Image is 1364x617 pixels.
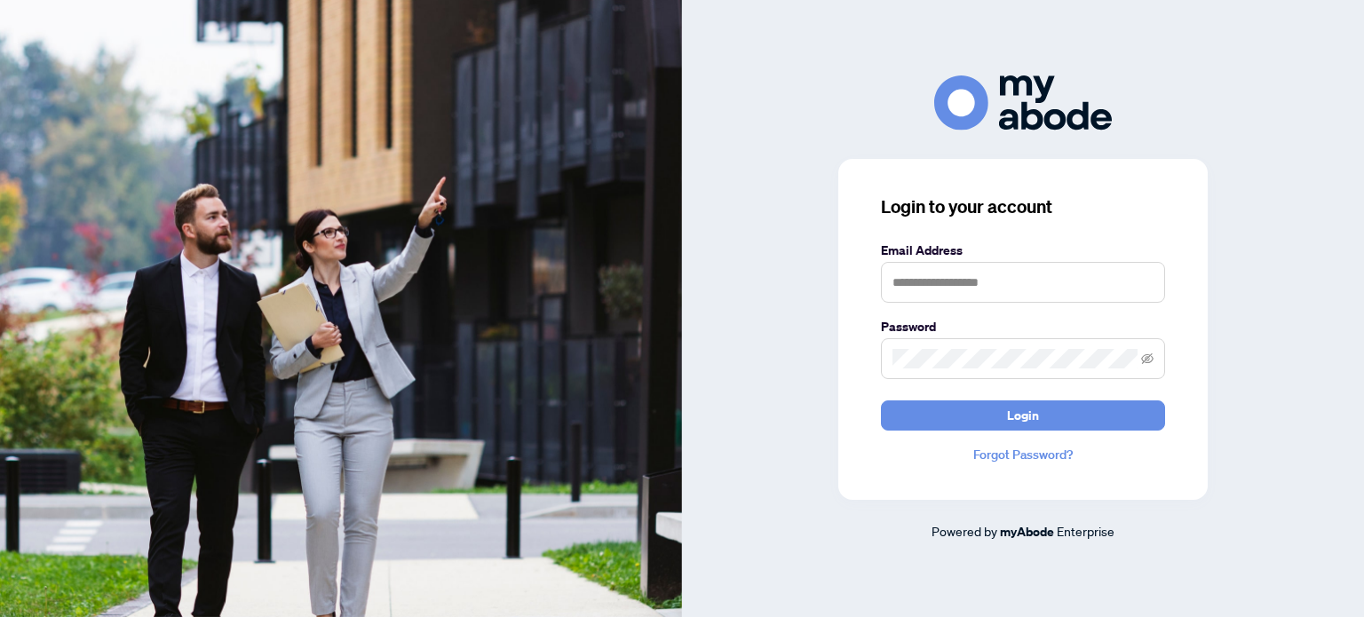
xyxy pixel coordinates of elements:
[881,400,1165,431] button: Login
[881,445,1165,464] a: Forgot Password?
[881,317,1165,336] label: Password
[1057,523,1114,539] span: Enterprise
[881,241,1165,260] label: Email Address
[1141,352,1154,365] span: eye-invisible
[1007,401,1039,430] span: Login
[881,194,1165,219] h3: Login to your account
[934,75,1112,130] img: ma-logo
[932,523,997,539] span: Powered by
[1000,522,1054,542] a: myAbode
